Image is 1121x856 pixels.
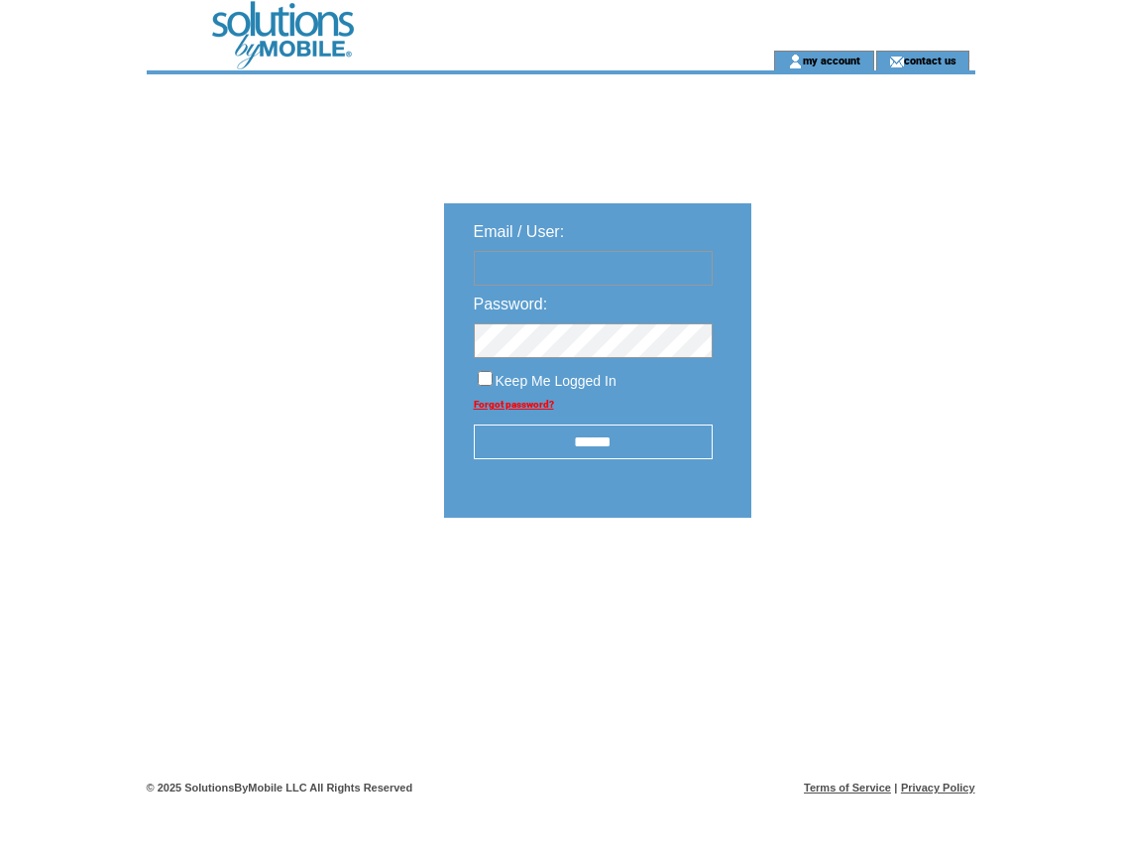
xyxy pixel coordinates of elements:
[894,782,897,794] span: |
[901,782,975,794] a: Privacy Policy
[804,782,891,794] a: Terms of Service
[474,223,565,240] span: Email / User:
[809,567,908,592] img: transparent.png
[788,54,803,69] img: account_icon.gif
[904,54,956,66] a: contact us
[474,296,548,312] span: Password:
[474,399,554,410] a: Forgot password?
[496,373,617,389] span: Keep Me Logged In
[803,54,860,66] a: my account
[147,782,413,794] span: © 2025 SolutionsByMobile LLC All Rights Reserved
[889,54,904,69] img: contact_us_icon.gif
